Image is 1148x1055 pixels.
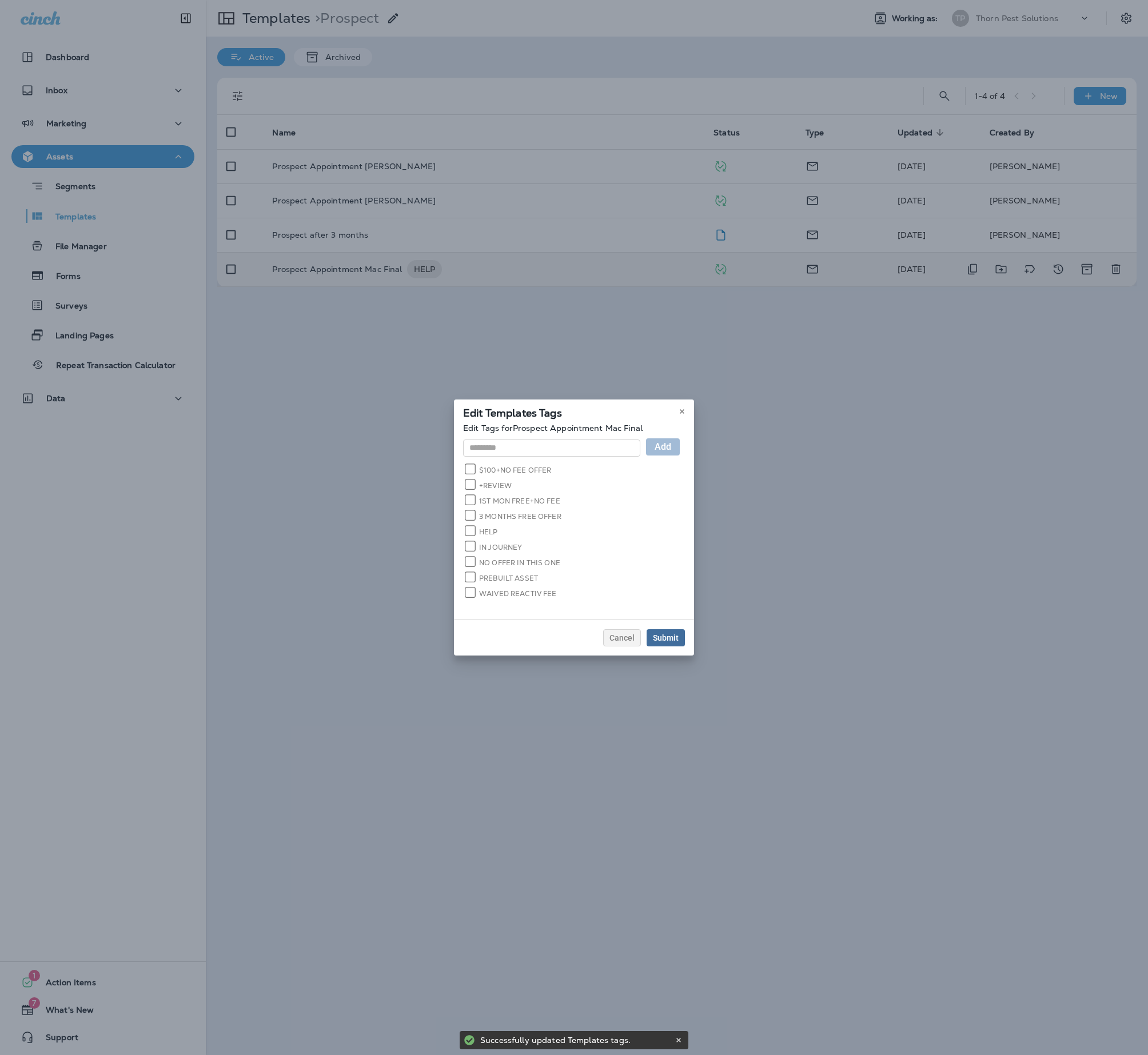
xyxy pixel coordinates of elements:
button: Add [646,438,680,455]
label: 1ST MON FREE+NO FEE [466,495,560,506]
button: Cancel [603,629,641,646]
label: PREBUILT ASSET [466,572,538,583]
label: +REVIEW [466,479,512,490]
input: IN JOURNEY [465,541,476,552]
label: IN JOURNEY [466,541,522,552]
label: $100+NO FEE OFFER [466,464,551,475]
input: $100+NO FEE OFFER [465,463,476,474]
label: NO OFFER IN THIS ONE [466,557,560,568]
span: Cancel [609,634,635,642]
input: +REVIEW [465,479,476,490]
input: 3 MONTHS FREE OFFER [465,510,476,521]
span: Add [655,442,671,451]
input: PREBUILT ASSET [465,572,476,582]
button: Submit [647,629,685,646]
div: Edit Templates Tags [454,399,694,423]
input: HELP [465,525,476,536]
div: Successfully updated Templates tags. [480,1031,672,1049]
p: Edit Tags for Prospect Appointment Mac Final [463,423,685,433]
input: WAIVED REACTIV FEE [465,587,476,598]
label: 3 MONTHS FREE OFFER [466,510,561,521]
label: WAIVED REACTIV FEE [466,588,557,598]
div: Submit [653,634,679,642]
label: HELP [466,526,498,537]
input: 1ST MON FREE+NO FEE [465,494,476,505]
input: NO OFFER IN THIS ONE [465,556,476,567]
